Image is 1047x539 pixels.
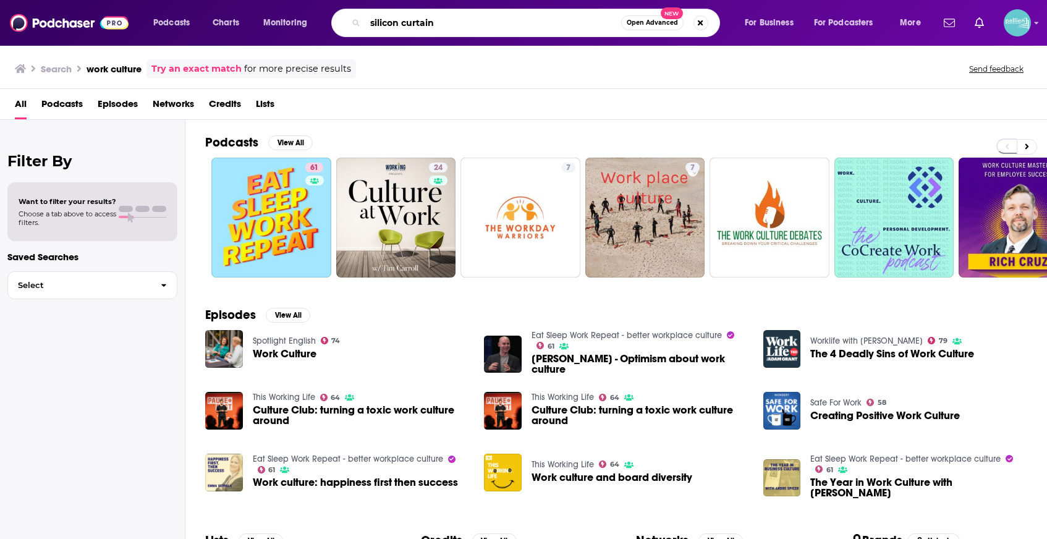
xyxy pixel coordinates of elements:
[661,7,683,19] span: New
[266,308,310,323] button: View All
[900,14,921,32] span: More
[256,94,274,119] a: Lists
[826,467,833,473] span: 61
[810,336,923,346] a: Worklife with Adam Grant
[321,337,341,344] a: 74
[814,14,873,32] span: For Podcasters
[532,354,748,375] span: [PERSON_NAME] - Optimism about work culture
[268,135,313,150] button: View All
[810,477,1027,498] span: The Year in Work Culture with [PERSON_NAME]
[253,392,315,402] a: This Working Life
[7,251,177,263] p: Saved Searches
[690,162,695,174] span: 7
[810,454,1001,464] a: Eat Sleep Work Repeat - better workplace culture
[209,94,241,119] span: Credits
[305,163,323,172] a: 61
[343,9,732,37] div: Search podcasts, credits, & more...
[891,13,936,33] button: open menu
[532,405,748,426] a: Culture Club: turning a toxic work culture around
[244,62,351,76] span: for more precise results
[484,454,522,491] img: Work culture and board diversity
[532,330,722,341] a: Eat Sleep Work Repeat - better workplace culture
[205,330,243,368] img: Work Culture
[253,405,470,426] a: Culture Club: turning a toxic work culture around
[585,158,705,278] a: 7
[939,338,947,344] span: 79
[41,63,72,75] h3: Search
[255,13,323,33] button: open menu
[548,344,554,349] span: 61
[745,14,794,32] span: For Business
[15,94,27,119] a: All
[599,394,619,401] a: 64
[205,392,243,430] img: Culture Club: turning a toxic work culture around
[10,11,129,35] img: Podchaser - Follow, Share and Rate Podcasts
[336,158,456,278] a: 24
[763,330,801,368] a: The 4 Deadly Sins of Work Culture
[810,410,960,421] a: Creating Positive Work Culture
[205,13,247,33] a: Charts
[970,12,989,33] a: Show notifications dropdown
[7,152,177,170] h2: Filter By
[810,397,862,408] a: Safe For Work
[253,336,316,346] a: Spotlight English
[87,63,142,75] h3: work culture
[532,459,594,470] a: This Working Life
[939,12,960,33] a: Show notifications dropdown
[98,94,138,119] a: Episodes
[205,454,243,491] img: Work culture: happiness first then success
[320,394,341,401] a: 64
[253,477,458,488] a: Work culture: happiness first then success
[484,336,522,373] img: Adam Grant - Optimism about work culture
[810,477,1027,498] a: The Year in Work Culture with Andre Spicer
[599,460,619,468] a: 64
[763,459,801,497] img: The Year in Work Culture with Andre Spicer
[815,465,833,473] a: 61
[610,462,619,467] span: 64
[484,392,522,430] img: Culture Club: turning a toxic work culture around
[610,395,619,401] span: 64
[532,354,748,375] a: Adam Grant - Optimism about work culture
[621,15,684,30] button: Open AdvancedNew
[205,135,313,150] a: PodcastsView All
[253,349,316,359] a: Work Culture
[41,94,83,119] a: Podcasts
[536,342,554,349] a: 61
[763,392,801,430] a: Creating Positive Work Culture
[8,281,151,289] span: Select
[685,163,700,172] a: 7
[429,163,447,172] a: 24
[736,13,809,33] button: open menu
[806,13,891,33] button: open menu
[928,337,947,344] a: 79
[153,94,194,119] a: Networks
[310,162,318,174] span: 61
[561,163,575,172] a: 7
[145,13,206,33] button: open menu
[867,399,886,406] a: 58
[19,197,116,206] span: Want to filter your results?
[566,162,570,174] span: 7
[810,349,974,359] a: The 4 Deadly Sins of Work Culture
[532,472,692,483] a: Work culture and board diversity
[19,210,116,227] span: Choose a tab above to access filters.
[258,466,276,473] a: 61
[1004,9,1031,36] img: User Profile
[532,392,594,402] a: This Working Life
